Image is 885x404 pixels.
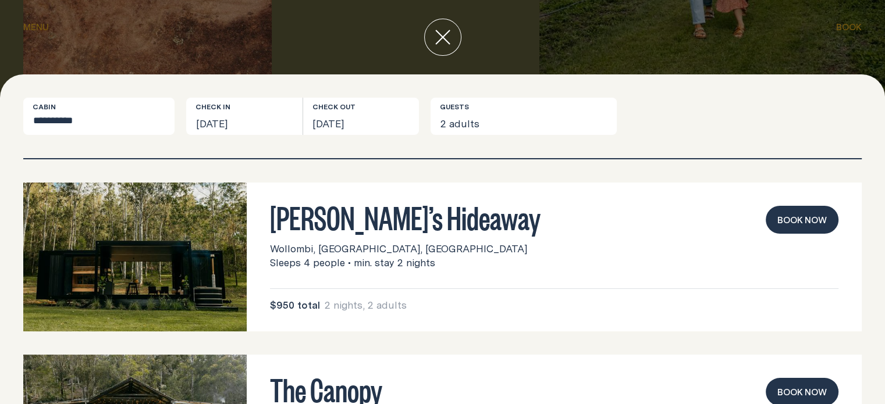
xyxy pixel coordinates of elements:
[270,378,838,400] h3: The Canopy
[33,102,56,112] label: Cabin
[270,256,435,270] span: Sleeps 4 people • min. stay 2 nights
[440,102,469,112] label: Guests
[270,206,838,228] h3: [PERSON_NAME]’s Hideaway
[424,19,461,56] button: close
[186,98,303,135] button: [DATE]
[270,242,527,256] span: Wollombi, [GEOGRAPHIC_DATA], [GEOGRAPHIC_DATA]
[766,206,838,234] button: book now
[431,98,617,135] button: 2 adults
[325,298,407,312] span: 2 nights, 2 adults
[303,98,420,135] button: [DATE]
[270,298,320,312] span: $950 total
